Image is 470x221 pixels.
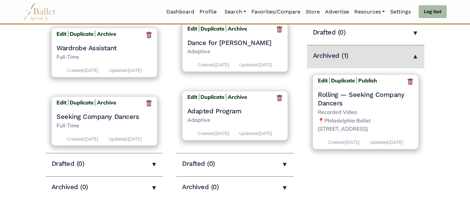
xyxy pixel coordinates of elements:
p: [DATE] [67,135,98,143]
b: Edit [57,99,66,106]
a: Archive [226,25,247,32]
h4: Archived (1) [313,51,348,60]
a: Search [222,5,249,19]
a: Favorites/Compare [249,5,303,19]
span: Created: [67,136,84,142]
a: Resources [352,5,388,19]
a: Archive [95,99,116,106]
span: Created: [67,67,84,73]
a: Archive [95,31,116,37]
a: Profile [197,5,219,19]
p: [DATE] [109,67,142,74]
h4: Archived (0) [52,183,88,191]
a: Advertise [322,5,352,19]
p: [DATE] [198,61,229,68]
p: [DATE] [109,135,142,143]
p: [DATE] [198,130,229,137]
a: Edit [57,31,68,37]
b: Publish [358,77,377,84]
p: [DATE] [239,61,272,68]
span: Created: [198,130,215,136]
a: Dance for [PERSON_NAME] [187,38,283,47]
a: Duplicate [200,94,224,100]
a: Archive [226,94,247,100]
a: Edit [187,94,199,100]
a: Wardrobe Assistant [57,44,152,52]
a: Adapted Program [187,107,283,115]
span: Created: [198,62,215,67]
span: Updated: [239,62,258,67]
b: Archive [228,94,247,100]
a: Duplicate [331,77,355,84]
a: Seeking Company Dancers [57,112,152,121]
span: — Seeking Company Dancers [318,91,404,107]
p: Full-Time [57,122,152,130]
b: Edit [187,94,197,100]
b: Edit [318,77,328,84]
p: [DATE] [328,139,360,146]
b: Edit [187,25,197,32]
h4: Archived (0) [182,183,219,191]
a: Rolling — Seeking Company Dancers [318,90,413,107]
a: Log Out [419,5,447,18]
p: [DATE] [239,130,272,137]
a: Dashboard [164,5,197,19]
a: Publish [356,77,377,84]
span: Updated: [370,139,389,145]
span: Updated: [239,130,258,136]
a: Edit [57,99,68,106]
p: Adaptive [187,116,283,124]
span: Created: [328,139,345,145]
p: Full-Time [57,53,152,61]
a: Duplicate [70,31,94,37]
a: Edit [318,77,330,84]
p: Recorded Video 📍Philadelphia Ballet [STREET_ADDRESS] [318,108,413,133]
a: Edit [187,25,199,32]
a: Duplicate [200,25,224,32]
h4: Drafted (0) [52,159,84,168]
p: Adaptive [187,47,283,56]
h4: Drafted (0) [182,159,215,168]
a: Settings [388,5,413,19]
span: Updated: [109,136,128,142]
p: [DATE] [67,67,98,74]
p: [DATE] [370,139,403,146]
b: Edit [57,31,66,37]
span: Updated: [109,67,128,73]
a: Duplicate [70,99,94,106]
b: Archive [97,99,116,106]
a: Store [303,5,322,19]
b: Archive [97,31,116,37]
b: Archive [228,25,247,32]
h4: Rolling [318,90,413,107]
h4: Drafted (0) [313,28,346,36]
